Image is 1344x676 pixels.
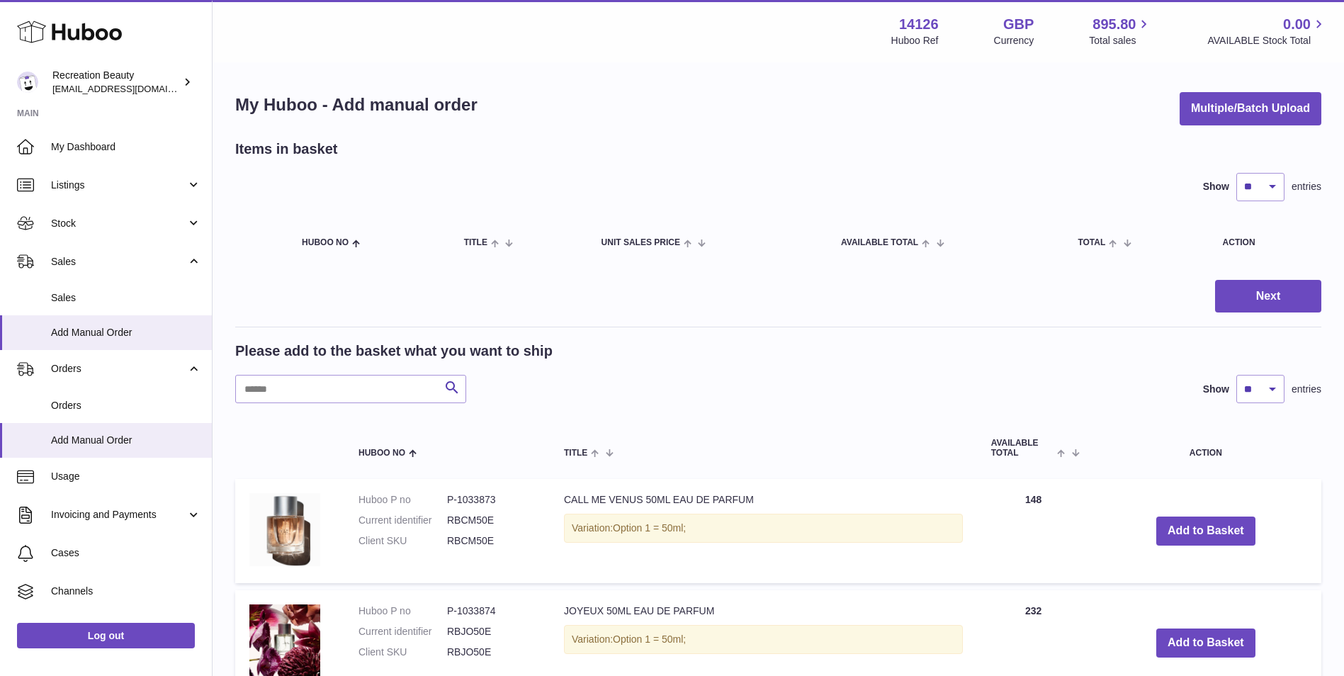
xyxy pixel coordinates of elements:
div: Recreation Beauty [52,69,180,96]
span: Option 1 = 50ml; [613,522,686,534]
dd: RBJO50E [447,646,536,659]
div: Variation: [564,514,963,543]
span: Title [464,238,487,247]
strong: 14126 [899,15,939,34]
span: AVAILABLE Total [841,238,918,247]
span: [EMAIL_ADDRESS][DOMAIN_NAME] [52,83,208,94]
span: Listings [51,179,186,192]
td: CALL ME VENUS 50ML EAU DE PARFUM [550,479,977,584]
button: Add to Basket [1156,517,1255,546]
dt: Client SKU [358,534,447,548]
div: Variation: [564,625,963,654]
dt: Client SKU [358,646,447,659]
span: Total sales [1089,34,1152,47]
dt: Current identifier [358,625,447,638]
span: Add Manual Order [51,434,201,447]
span: Stock [51,217,186,230]
a: 895.80 Total sales [1089,15,1152,47]
span: Option 1 = 50ml; [613,633,686,645]
dt: Huboo P no [358,493,447,507]
dd: RBJO50E [447,625,536,638]
span: Huboo no [302,238,349,247]
th: Action [1090,424,1321,471]
dd: RBCM50E [447,514,536,527]
label: Show [1203,383,1229,396]
span: Usage [51,470,201,483]
h1: My Huboo - Add manual order [235,94,478,116]
span: Channels [51,585,201,598]
span: Sales [51,255,186,269]
img: barney@recreationbeauty.com [17,72,38,93]
span: Title [564,449,587,458]
div: Currency [994,34,1034,47]
span: entries [1292,383,1321,396]
td: 148 [977,479,1090,584]
span: AVAILABLE Total [991,439,1054,457]
dd: P-1033873 [447,493,536,507]
span: Sales [51,291,201,305]
span: Invoicing and Payments [51,508,186,522]
dd: P-1033874 [447,604,536,618]
span: 895.80 [1092,15,1136,34]
dt: Current identifier [358,514,447,527]
dt: Huboo P no [358,604,447,618]
span: Total [1078,238,1105,247]
label: Show [1203,180,1229,193]
span: Unit Sales Price [602,238,680,247]
div: Action [1223,238,1307,247]
button: Multiple/Batch Upload [1180,92,1321,125]
a: 0.00 AVAILABLE Stock Total [1207,15,1327,47]
span: Add Manual Order [51,326,201,339]
strong: GBP [1003,15,1034,34]
span: Huboo no [358,449,405,458]
img: CALL ME VENUS 50ML EAU DE PARFUM [249,493,320,566]
h2: Please add to the basket what you want to ship [235,342,553,361]
button: Add to Basket [1156,629,1255,658]
dd: RBCM50E [447,534,536,548]
h2: Items in basket [235,140,338,159]
span: Cases [51,546,201,560]
span: Orders [51,362,186,376]
span: Orders [51,399,201,412]
div: Huboo Ref [891,34,939,47]
span: 0.00 [1283,15,1311,34]
span: My Dashboard [51,140,201,154]
span: AVAILABLE Stock Total [1207,34,1327,47]
button: Next [1215,280,1321,313]
span: entries [1292,180,1321,193]
a: Log out [17,623,195,648]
